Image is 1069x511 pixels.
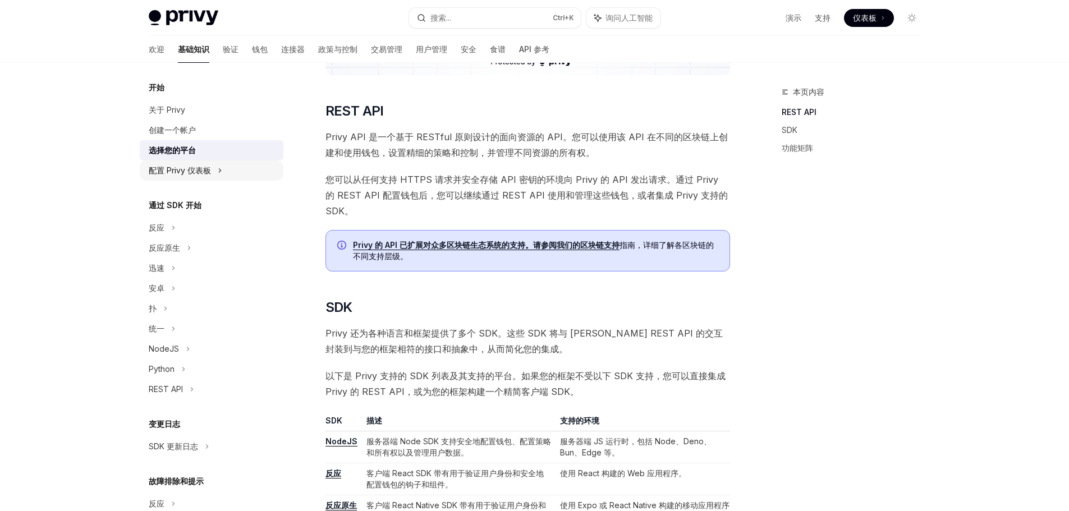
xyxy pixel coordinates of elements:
font: 食谱 [490,44,506,54]
font: 搜索... [430,13,451,22]
font: 询问人工智能 [605,13,653,22]
a: NodeJS [325,436,357,446]
a: 反应原生 [325,500,357,510]
a: 交易管理 [371,36,402,63]
font: SDK 更新日志 [149,441,198,451]
a: API 参考 [519,36,549,63]
a: 欢迎 [149,36,164,63]
font: 钱包 [252,44,268,54]
a: 政策与控制 [318,36,357,63]
font: 演示 [786,13,801,22]
a: 钱包 [252,36,268,63]
font: REST API [149,384,183,394]
button: 搜索...Ctrl+K [409,8,581,28]
a: 支持 [815,12,831,24]
font: 仪表板 [853,13,877,22]
font: 反应原生 [325,500,357,510]
font: +K [565,13,574,22]
font: NodeJS [325,436,357,446]
font: 服务器端 JS 运行时，包括 Node、Deno、Bun、Edge 等。 [560,436,712,457]
font: 用户管理 [416,44,447,54]
font: 支持的环境 [560,416,599,425]
font: 安卓 [149,283,164,293]
font: SDK [325,299,352,315]
font: SDK [782,125,797,135]
font: 变更日志 [149,419,180,429]
button: 切换暗模式 [903,9,921,27]
font: 功能矩阵 [782,143,813,153]
font: Privy API 是一个基于 RESTful 原则设计的面向资源的 API。您可以使用该 API 在不同的区块链上创建和使用钱包，设置精细的策略和控制，并管理不同资源的所有权。 [325,131,728,158]
font: 使用 React 构建的 Web 应用程序。 [560,468,686,478]
font: Python [149,364,175,374]
font: 支持 [815,13,831,22]
a: 基础知识 [178,36,209,63]
font: 开始 [149,82,164,92]
a: 关于 Privy [140,100,283,120]
a: 选择您的平台 [140,140,283,160]
font: 基础知识 [178,44,209,54]
a: SDK [782,121,930,139]
font: NodeJS [149,344,179,353]
font: 欢迎 [149,44,164,54]
font: 统一 [149,324,164,333]
font: 反应 [149,499,164,508]
font: 您可以从任何支持 HTTPS 请求并安全存储 API 密钥的环境向 Privy 的 API 发出请求。通过 Privy 的 REST API 配置钱包后，您可以继续通过 REST API 使用和... [325,174,728,217]
a: 验证 [223,36,238,63]
font: 通过 SDK 开始 [149,200,201,210]
a: 连接器 [281,36,305,63]
font: 本页内容 [793,87,824,96]
font: 扑 [149,303,157,313]
a: 食谱 [490,36,506,63]
a: REST API [782,103,930,121]
a: Privy 的 API 已扩展对众多区块链生态系统的支持。请参阅我们的区块链支持 [353,240,620,250]
font: 交易管理 [371,44,402,54]
a: 反应 [325,468,341,478]
font: 描述 [366,416,382,425]
font: 创建一个帐户 [149,125,196,135]
font: 政策与控制 [318,44,357,54]
font: REST API [325,103,384,119]
font: 验证 [223,44,238,54]
font: 反应 [149,223,164,232]
font: 关于 Privy [149,105,185,114]
font: 以下是 Privy 支持的 SDK 列表及其支持的平台。如果您的框架不受以下 SDK 支持，您可以直接集成 Privy 的 REST API，或为您的框架构建一个精简客户端 SDK。 [325,370,726,397]
a: 演示 [786,12,801,24]
font: 配置 Privy 仪表板 [149,165,211,175]
font: 迅速 [149,263,164,273]
font: 连接器 [281,44,305,54]
font: 服务器端 Node SDK 支持安全地配置钱包、配置策略和所有权以及管理用户数据。 [366,436,551,457]
a: 安全 [461,36,476,63]
font: 。 [400,251,408,261]
font: 选择您的平台 [149,145,196,155]
svg: 信息 [337,241,348,252]
font: REST API [782,107,816,117]
a: 创建一个帐户 [140,120,283,140]
font: 客户端 React SDK 带有用于验证用户身份和安全地配置钱包的钩子和组件。 [366,468,544,489]
font: 反应原生 [149,243,180,252]
font: 故障排除和提示 [149,476,204,486]
a: 功能矩阵 [782,139,930,157]
font: 安全 [461,44,476,54]
font: SDK [325,416,342,425]
img: 灯光标志 [149,10,218,26]
a: 用户管理 [416,36,447,63]
button: 询问人工智能 [586,8,660,28]
a: 仪表板 [844,9,894,27]
font: 反应 [325,468,341,478]
font: Ctrl [553,13,565,22]
font: Privy 还为各种语言和框架提供了多个 SDK。这些 SDK 将与 [PERSON_NAME] REST API 的交互封装到与您的框架相符的接口和抽象中，从而简化您的集成。 [325,328,723,355]
font: API 参考 [519,44,549,54]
